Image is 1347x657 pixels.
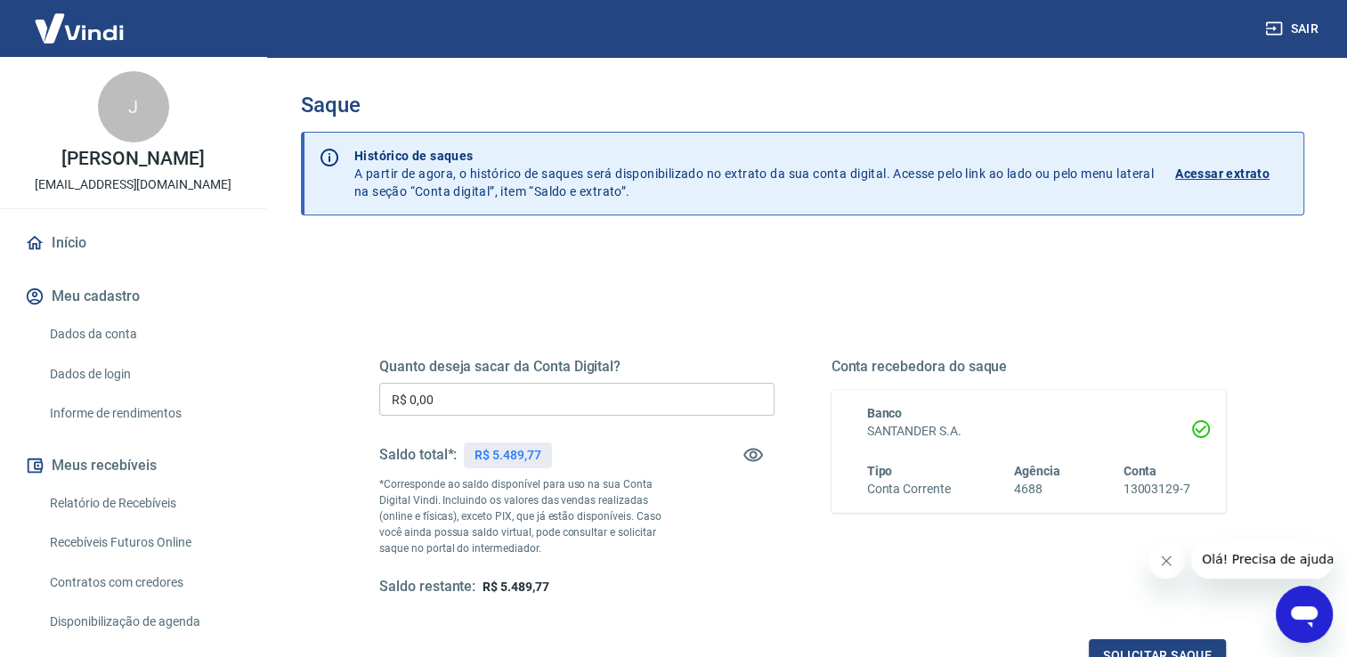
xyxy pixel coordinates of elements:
[483,580,548,594] span: R$ 5.489,77
[354,147,1154,200] p: A partir de agora, o histórico de saques será disponibilizado no extrato da sua conta digital. Ac...
[43,604,245,640] a: Disponibilização de agenda
[11,12,150,27] span: Olá! Precisa de ajuda?
[43,485,245,522] a: Relatório de Recebíveis
[379,358,775,376] h5: Quanto deseja sacar da Conta Digital?
[867,406,903,420] span: Banco
[43,316,245,353] a: Dados da conta
[354,147,1154,165] p: Histórico de saques
[1262,12,1326,45] button: Sair
[1148,543,1184,579] iframe: Fechar mensagem
[379,578,475,596] h5: Saldo restante:
[867,464,893,478] span: Tipo
[43,524,245,561] a: Recebíveis Futuros Online
[1014,464,1060,478] span: Agência
[832,358,1227,376] h5: Conta recebedora do saque
[1123,464,1156,478] span: Conta
[21,277,245,316] button: Meu cadastro
[21,446,245,485] button: Meus recebíveis
[1191,539,1333,579] iframe: Mensagem da empresa
[867,480,951,499] h6: Conta Corrente
[475,446,540,465] p: R$ 5.489,77
[43,564,245,601] a: Contratos com credores
[61,150,204,168] p: [PERSON_NAME]
[379,476,676,556] p: *Corresponde ao saldo disponível para uso na sua Conta Digital Vindi. Incluindo os valores das ve...
[379,446,457,464] h5: Saldo total*:
[1175,147,1289,200] a: Acessar extrato
[43,356,245,393] a: Dados de login
[21,1,137,55] img: Vindi
[98,71,169,142] div: J
[43,395,245,432] a: Informe de rendimentos
[1175,165,1270,182] p: Acessar extrato
[1014,480,1060,499] h6: 4688
[1276,586,1333,643] iframe: Botão para abrir a janela de mensagens
[35,175,231,194] p: [EMAIL_ADDRESS][DOMAIN_NAME]
[301,93,1304,118] h3: Saque
[867,422,1191,441] h6: SANTANDER S.A.
[21,223,245,263] a: Início
[1123,480,1190,499] h6: 13003129-7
